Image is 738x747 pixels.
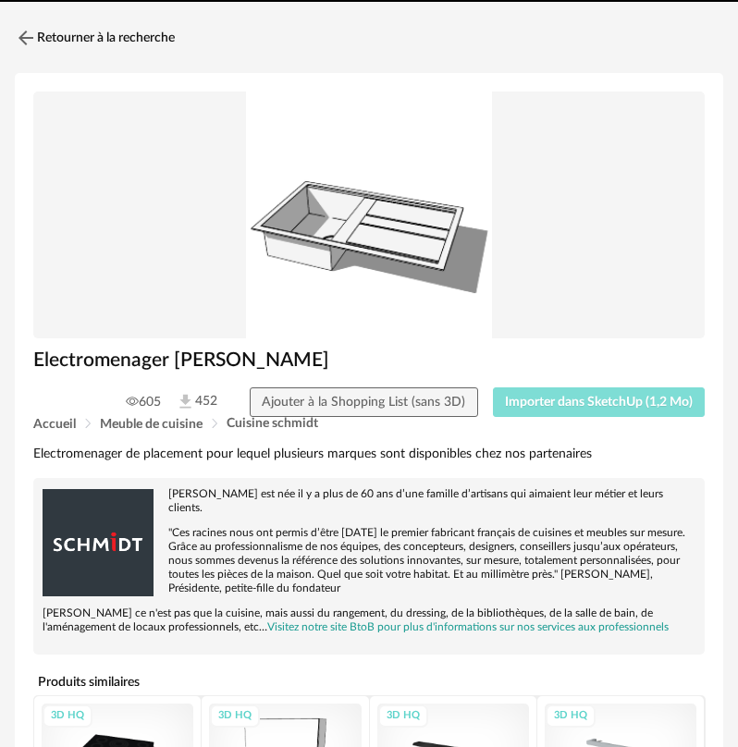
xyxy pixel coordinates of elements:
div: 3D HQ [546,704,596,728]
span: Ajouter à la Shopping List (sans 3D) [262,396,465,409]
span: Meuble de cuisine [100,418,203,431]
span: 605 [126,394,161,410]
div: 3D HQ [43,704,92,728]
span: Cuisine schmidt [227,417,318,430]
a: Visitez notre site BtoB pour plus d'informations sur nos services aux professionnels [267,621,669,632]
img: brand logo [43,487,154,598]
img: svg+xml;base64,PHN2ZyB3aWR0aD0iMjQiIGhlaWdodD0iMjQiIHZpZXdCb3g9IjAgMCAyNCAyNCIgZmlsbD0ibm9uZSIgeG... [15,27,37,49]
div: 3D HQ [378,704,428,728]
a: Retourner à la recherche [15,18,175,58]
span: Importer dans SketchUp (1,2 Mo) [505,396,693,409]
span: 452 [176,392,217,411]
div: Breadcrumb [33,417,705,431]
img: Product pack shot [33,92,705,338]
button: Importer dans SketchUp (1,2 Mo) [493,387,706,417]
span: Accueil [33,418,76,431]
h4: Produits similaires [33,669,705,695]
h1: Electromenager [PERSON_NAME] [33,348,705,373]
button: Ajouter à la Shopping List (sans 3D) [250,387,478,417]
div: 3D HQ [210,704,260,728]
p: [PERSON_NAME] ce n'est pas que la cuisine, mais aussi du rangement, du dressing, de la bibliothèq... [43,606,695,634]
div: Electromenager de placement pour lequel plusieurs marques sont disponibles chez nos partenaires [33,446,705,463]
p: [PERSON_NAME] est née il y a plus de 60 ans d’une famille d’artisans qui aimaient leur métier et ... [43,487,695,515]
p: "Ces racines nous ont permis d’être [DATE] le premier fabricant français de cuisines et meubles s... [43,526,695,595]
img: Téléchargements [176,392,195,411]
